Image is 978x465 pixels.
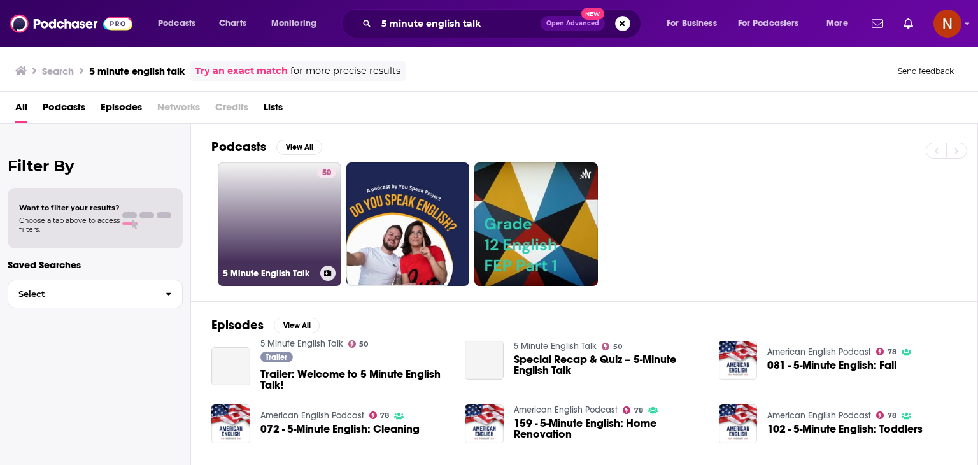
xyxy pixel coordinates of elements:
[738,15,799,32] span: For Podcasters
[218,162,341,286] a: 505 Minute English Talk
[369,411,390,419] a: 78
[42,65,74,77] h3: Search
[195,64,288,78] a: Try an exact match
[634,408,643,413] span: 78
[264,97,283,123] a: Lists
[719,341,758,380] img: 081 - 5-Minute English: Fall
[894,66,958,76] button: Send feedback
[767,360,896,371] a: 081 - 5-Minute English: Fall
[658,13,733,34] button: open menu
[211,139,322,155] a: PodcastsView All
[933,10,961,38] button: Show profile menu
[348,340,369,348] a: 50
[211,317,264,333] h2: Episodes
[149,13,212,34] button: open menu
[290,64,400,78] span: for more precise results
[211,404,250,443] img: 072 - 5-Minute English: Cleaning
[211,347,250,386] a: Trailer: Welcome to 5 Minute English Talk!
[514,341,597,352] a: 5 Minute English Talk
[465,341,504,380] a: Special Recap & Quiz – 5-Minute English Talk
[219,15,246,32] span: Charts
[767,347,871,357] a: American English Podcast
[730,13,818,34] button: open menu
[767,410,871,421] a: American English Podcast
[260,410,364,421] a: American English Podcast
[43,97,85,123] a: Podcasts
[933,10,961,38] img: User Profile
[211,139,266,155] h2: Podcasts
[581,8,604,20] span: New
[157,97,200,123] span: Networks
[602,343,622,350] a: 50
[623,406,643,414] a: 78
[8,259,183,271] p: Saved Searches
[667,15,717,32] span: For Business
[266,354,287,361] span: Trailer
[10,11,132,36] img: Podchaser - Follow, Share and Rate Podcasts
[465,404,504,443] img: 159 - 5-Minute English: Home Renovation
[271,15,316,32] span: Monitoring
[274,318,320,333] button: View All
[211,13,254,34] a: Charts
[223,268,315,279] h3: 5 Minute English Talk
[276,139,322,155] button: View All
[826,15,848,32] span: More
[380,413,389,418] span: 78
[613,344,622,350] span: 50
[15,97,27,123] a: All
[514,418,704,440] a: 159 - 5-Minute English: Home Renovation
[317,168,336,178] a: 50
[89,65,185,77] h3: 5 minute english talk
[359,341,368,347] span: 50
[19,203,120,212] span: Want to filter your results?
[8,290,155,298] span: Select
[322,167,331,180] span: 50
[353,9,653,38] div: Search podcasts, credits, & more...
[546,20,599,27] span: Open Advanced
[898,13,918,34] a: Show notifications dropdown
[211,317,320,333] a: EpisodesView All
[262,13,333,34] button: open menu
[514,404,618,415] a: American English Podcast
[818,13,864,34] button: open menu
[541,16,605,31] button: Open AdvancedNew
[19,216,120,234] span: Choose a tab above to access filters.
[260,424,420,434] a: 072 - 5-Minute English: Cleaning
[876,348,896,355] a: 78
[260,369,450,390] a: Trailer: Welcome to 5 Minute English Talk!
[101,97,142,123] a: Episodes
[158,15,195,32] span: Podcasts
[719,404,758,443] img: 102 - 5-Minute English: Toddlers
[933,10,961,38] span: Logged in as AdelNBM
[215,97,248,123] span: Credits
[767,424,923,434] a: 102 - 5-Minute English: Toddlers
[260,338,343,349] a: 5 Minute English Talk
[514,354,704,376] a: Special Recap & Quiz – 5-Minute English Talk
[376,13,541,34] input: Search podcasts, credits, & more...
[888,349,896,355] span: 78
[8,280,183,308] button: Select
[8,157,183,175] h2: Filter By
[867,13,888,34] a: Show notifications dropdown
[888,413,896,418] span: 78
[876,411,896,419] a: 78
